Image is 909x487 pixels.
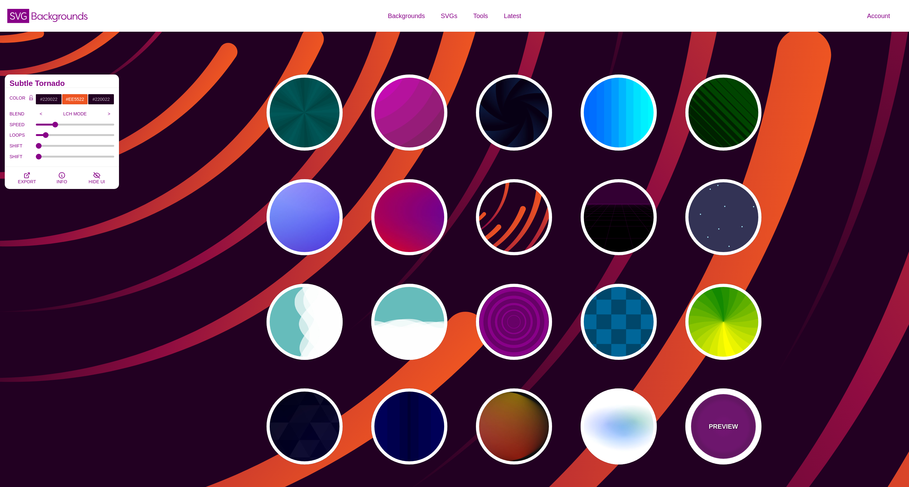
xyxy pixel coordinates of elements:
[56,179,67,184] span: INFO
[371,179,447,255] button: animated gradient that changes to each color of the rainbow
[476,75,552,151] button: aperture style background animated to open
[685,284,761,360] button: a pinwheel background that spins
[267,179,343,255] button: animated blue and pink gradient
[10,131,36,139] label: LOOPS
[581,75,657,151] button: blue colors that transform in a fanning motion
[10,81,114,86] h2: Subtle Tornado
[581,284,657,360] button: blue chessboard pattern with seamless transforming loop
[18,179,36,184] span: EXPORT
[89,179,105,184] span: HIDE UI
[267,284,343,360] button: vertical flowing waves animated divider
[685,179,761,255] button: dancing particle loopdancing particle loop
[371,388,447,464] button: blue curtain animation effect
[44,167,79,189] button: INFO
[104,109,114,119] input: >
[46,111,104,116] p: LCH MODE
[859,6,898,25] a: Account
[433,6,465,25] a: SVGs
[581,388,657,464] button: a subtle prismatic blur that spins
[79,167,114,189] button: HIDE UI
[10,142,36,150] label: SHIFT
[476,284,552,360] button: animated sequence of ripples
[476,388,552,464] button: an oval that spins with an everchanging gradient
[476,179,552,255] button: a slow spinning tornado of design elements
[26,94,36,103] button: Color Lock
[10,120,36,129] label: SPEED
[371,75,447,151] button: pink circles in circles pulsating background
[267,75,343,151] button: green rave light effect animated background
[465,6,496,25] a: Tools
[10,153,36,161] label: SHIFT
[371,284,447,360] button: horizontal flowing waves animated divider
[496,6,529,25] a: Latest
[685,75,761,151] button: alternating stripes that get larger and smaller in a ripple pattern
[581,179,657,255] button: a flat 3d-like background animation that looks to the horizon
[267,388,343,464] button: triangle pattern then glows dark magical colors
[36,109,46,119] input: <
[10,110,36,118] label: BLEND
[685,388,761,464] button: PREVIEWpurple embedded circles that ripple out
[380,6,433,25] a: Backgrounds
[10,94,26,105] label: COLOR
[10,167,44,189] button: EXPORT
[709,422,738,431] p: PREVIEW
